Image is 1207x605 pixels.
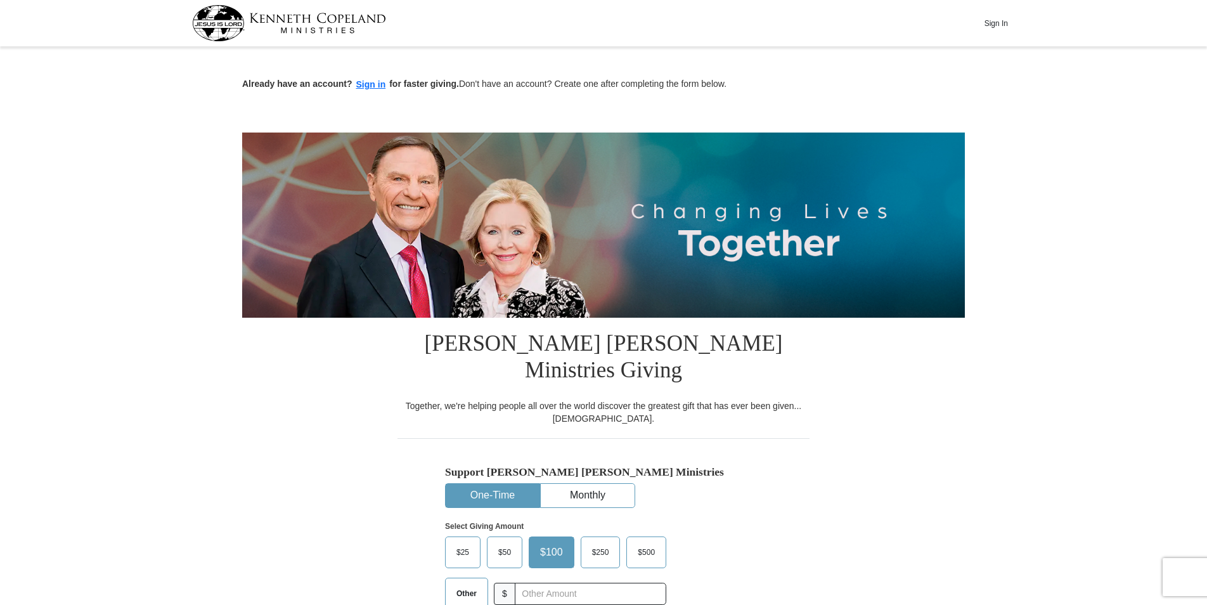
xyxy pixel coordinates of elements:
span: $500 [631,543,661,562]
span: Other [450,584,483,603]
strong: Select Giving Amount [445,522,524,531]
span: $50 [492,543,517,562]
div: Together, we're helping people all over the world discover the greatest gift that has ever been g... [397,400,810,425]
h1: [PERSON_NAME] [PERSON_NAME] Ministries Giving [397,318,810,400]
span: $ [494,583,515,605]
button: One-Time [446,484,539,507]
button: Monthly [541,484,635,507]
strong: Already have an account? for faster giving. [242,79,459,89]
h5: Support [PERSON_NAME] [PERSON_NAME] Ministries [445,465,762,479]
p: Don't have an account? Create one after completing the form below. [242,77,965,92]
span: $250 [586,543,616,562]
img: kcm-header-logo.svg [192,5,386,41]
span: $25 [450,543,475,562]
input: Other Amount [515,583,666,605]
span: $100 [534,543,569,562]
button: Sign in [352,77,390,92]
button: Sign In [977,13,1015,33]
